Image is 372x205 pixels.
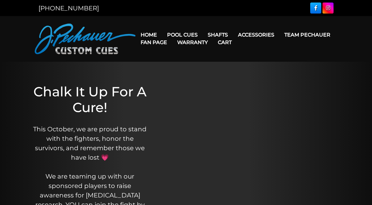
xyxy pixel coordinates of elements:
a: Accessories [233,27,279,43]
a: Shafts [203,27,233,43]
a: Cart [213,34,237,50]
a: [PHONE_NUMBER] [38,4,99,12]
a: Warranty [172,34,213,50]
h1: Chalk It Up For A Cure! [31,84,149,116]
img: Pechauer Custom Cues [35,24,136,54]
a: Home [136,27,162,43]
a: Fan Page [136,34,172,50]
a: Team Pechauer [279,27,335,43]
a: Pool Cues [162,27,203,43]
